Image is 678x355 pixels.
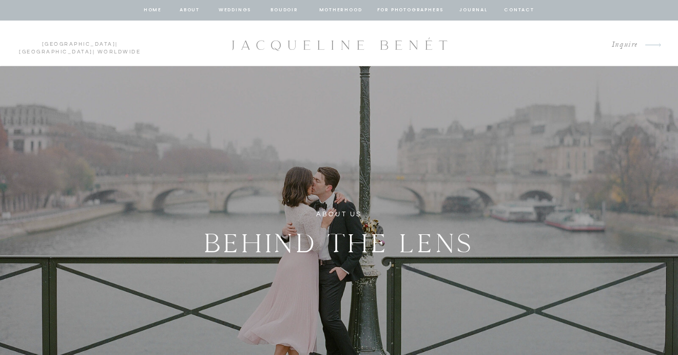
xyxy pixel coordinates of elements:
[19,49,93,54] a: [GEOGRAPHIC_DATA]
[42,42,116,47] a: [GEOGRAPHIC_DATA]
[256,209,423,220] h1: ABOUT US
[179,6,201,15] a: about
[270,6,299,15] a: BOUDOIR
[191,222,487,258] h2: BEHIND THE LENS
[143,6,163,15] a: home
[14,41,145,47] p: | | Worldwide
[604,38,638,52] a: Inquire
[218,6,253,15] a: Weddings
[503,6,536,15] a: contact
[458,6,490,15] a: journal
[319,6,362,15] a: Motherhood
[377,6,444,15] a: for photographers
